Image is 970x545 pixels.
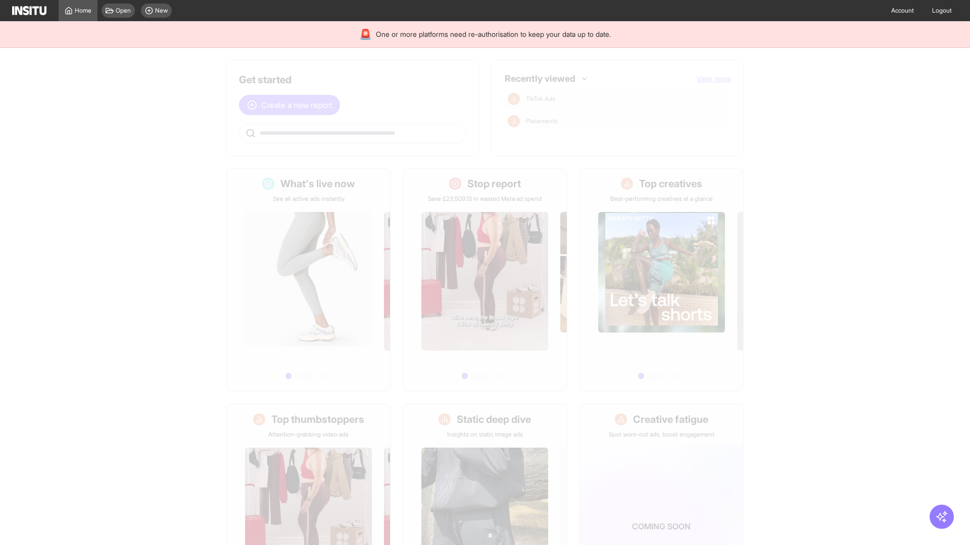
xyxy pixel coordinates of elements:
span: Open [116,7,131,15]
img: Logo [12,6,46,15]
span: New [155,7,168,15]
div: 🚨 [359,27,372,41]
span: One or more platforms need re-authorisation to keep your data up to date. [376,29,611,39]
span: Home [75,7,91,15]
